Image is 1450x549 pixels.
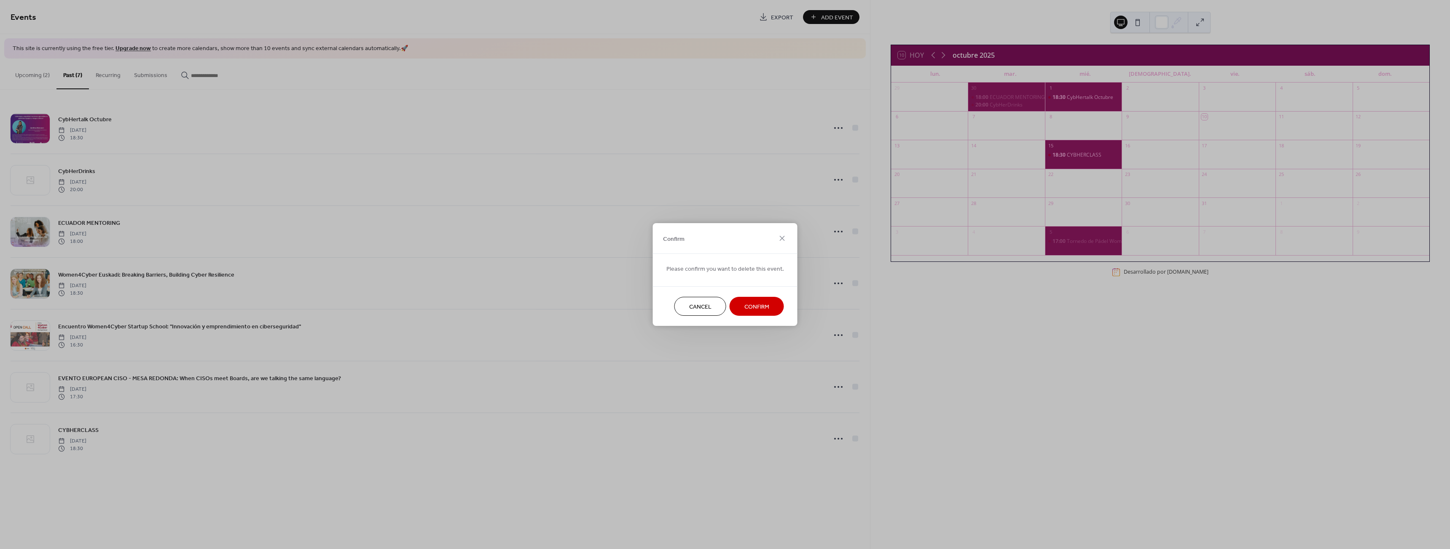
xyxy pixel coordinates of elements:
[666,265,784,274] span: Please confirm you want to delete this event.
[730,297,784,316] button: Confirm
[744,303,769,312] span: Confirm
[689,303,712,312] span: Cancel
[663,235,685,243] span: Confirm
[674,297,726,316] button: Cancel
